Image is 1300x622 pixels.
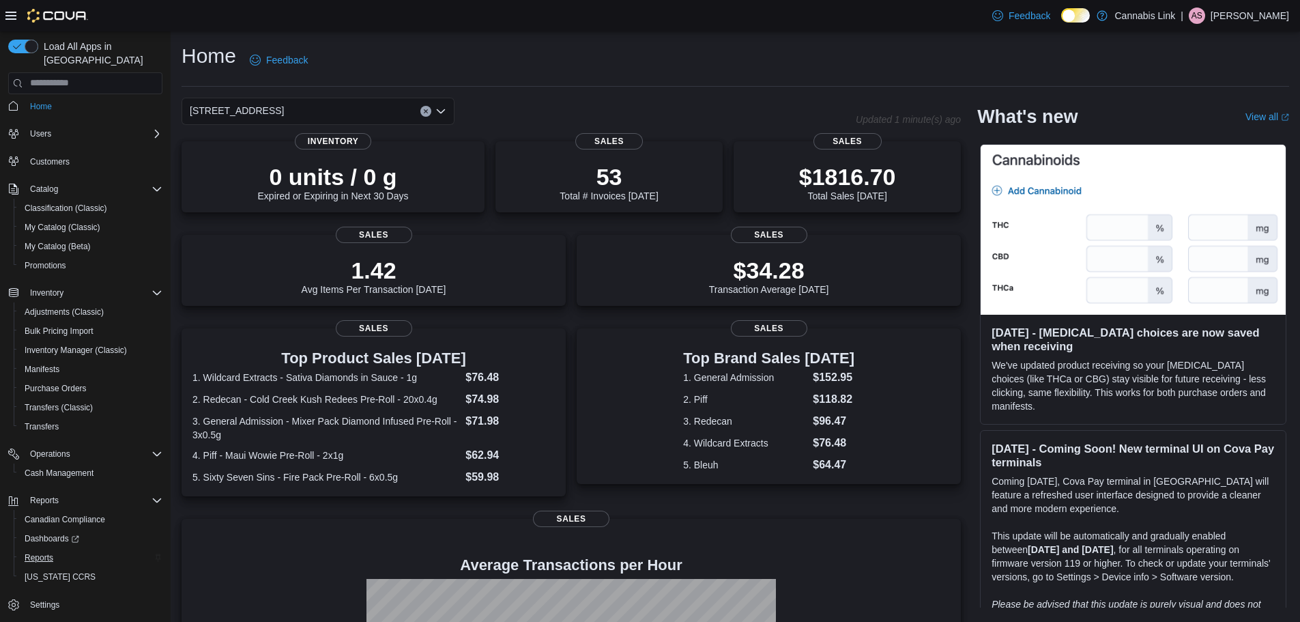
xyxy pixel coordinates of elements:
[19,531,162,547] span: Dashboards
[14,322,168,341] button: Bulk Pricing Import
[19,569,101,585] a: [US_STATE] CCRS
[992,529,1275,584] p: This update will be automatically and gradually enabled between , for all terminals operating on ...
[25,402,93,413] span: Transfers (Classic)
[14,360,168,379] button: Manifests
[30,495,59,506] span: Reports
[14,199,168,218] button: Classification (Classic)
[25,98,162,115] span: Home
[25,492,162,509] span: Reports
[1114,8,1175,24] p: Cannabis Link
[19,257,162,274] span: Promotions
[19,419,162,435] span: Transfers
[25,181,162,197] span: Catalog
[14,529,168,548] a: Dashboards
[19,257,72,274] a: Promotions
[3,595,168,614] button: Settings
[30,449,70,460] span: Operations
[19,465,99,481] a: Cash Management
[19,323,162,339] span: Bulk Pricing Import
[3,283,168,302] button: Inventory
[19,380,162,397] span: Purchase Orders
[992,475,1275,515] p: Coming [DATE], Cova Pay terminal in [GEOGRAPHIC_DATA] will feature a refreshed user interface des...
[25,345,127,356] span: Inventory Manager (Classic)
[992,326,1275,353] h3: [DATE] - [MEDICAL_DATA] choices are now saved when receiving
[1281,113,1289,122] svg: External link
[683,371,807,384] dt: 1. General Admission
[25,260,66,271] span: Promotions
[25,596,162,613] span: Settings
[14,256,168,275] button: Promotions
[19,399,98,416] a: Transfers (Classic)
[258,163,409,190] p: 0 units / 0 g
[25,571,96,582] span: [US_STATE] CCRS
[192,350,555,367] h3: Top Product Sales [DATE]
[3,96,168,116] button: Home
[19,511,111,528] a: Canadian Compliance
[25,364,59,375] span: Manifests
[192,470,460,484] dt: 5. Sixty Seven Sins - Fire Pack Pre-Roll - 6x0.5g
[435,106,446,117] button: Open list of options
[19,342,132,358] a: Inventory Manager (Classic)
[25,552,53,563] span: Reports
[1245,111,1289,122] a: View allExternal link
[14,237,168,256] button: My Catalog (Beta)
[19,304,162,320] span: Adjustments (Classic)
[30,287,63,298] span: Inventory
[465,447,555,464] dd: $62.94
[244,46,313,74] a: Feedback
[14,464,168,483] button: Cash Management
[25,98,57,115] a: Home
[14,567,168,586] button: [US_STATE] CCRS
[3,124,168,143] button: Users
[19,550,59,566] a: Reports
[19,238,162,255] span: My Catalog (Beta)
[25,421,59,432] span: Transfers
[192,449,460,462] dt: 4. Piff - Maui Wowie Pre-Roll - 2x1g
[465,413,555,429] dd: $71.98
[258,163,409,201] div: Expired or Expiring in Next 30 Days
[25,181,63,197] button: Catalog
[19,342,162,358] span: Inventory Manager (Classic)
[465,369,555,386] dd: $76.48
[3,152,168,171] button: Customers
[799,163,896,201] div: Total Sales [DATE]
[992,358,1275,413] p: We've updated product receiving so your [MEDICAL_DATA] choices (like THCa or CBG) stay visible fo...
[336,320,412,337] span: Sales
[709,257,829,295] div: Transaction Average [DATE]
[987,2,1056,29] a: Feedback
[1181,8,1183,24] p: |
[1028,544,1113,555] strong: [DATE] and [DATE]
[25,126,162,142] span: Users
[813,457,854,473] dd: $64.47
[30,599,59,610] span: Settings
[25,126,57,142] button: Users
[19,465,162,481] span: Cash Management
[14,510,168,529] button: Canadian Compliance
[19,219,162,236] span: My Catalog (Classic)
[709,257,829,284] p: $34.28
[25,597,65,613] a: Settings
[1191,8,1202,24] span: AS
[25,383,87,394] span: Purchase Orders
[302,257,446,284] p: 1.42
[25,241,91,252] span: My Catalog (Beta)
[19,323,99,339] a: Bulk Pricing Import
[19,219,106,236] a: My Catalog (Classic)
[731,320,807,337] span: Sales
[731,227,807,243] span: Sales
[266,53,308,67] span: Feedback
[799,163,896,190] p: $1816.70
[25,533,79,544] span: Dashboards
[25,285,162,301] span: Inventory
[25,468,93,479] span: Cash Management
[19,361,65,378] a: Manifests
[192,393,460,406] dt: 2. Redecan - Cold Creek Kush Redees Pre-Roll - 20x0.4g
[25,307,104,317] span: Adjustments (Classic)
[19,419,64,435] a: Transfers
[560,163,658,190] p: 53
[977,106,1078,128] h2: What's new
[560,163,658,201] div: Total # Invoices [DATE]
[25,222,100,233] span: My Catalog (Classic)
[683,436,807,450] dt: 4. Wildcard Extracts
